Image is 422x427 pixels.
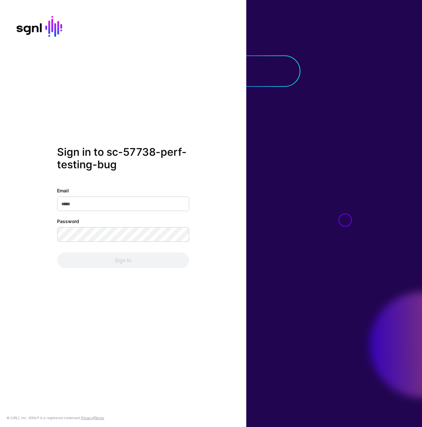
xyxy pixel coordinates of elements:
[57,217,79,224] label: Password
[81,416,93,420] a: Privacy
[57,146,189,171] h2: Sign in to sc-57738-perf-testing-bug
[7,415,104,420] div: © [URL], Inc. SGNL® is a registered trademark. &
[95,416,104,420] a: Terms
[57,187,69,194] label: Email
